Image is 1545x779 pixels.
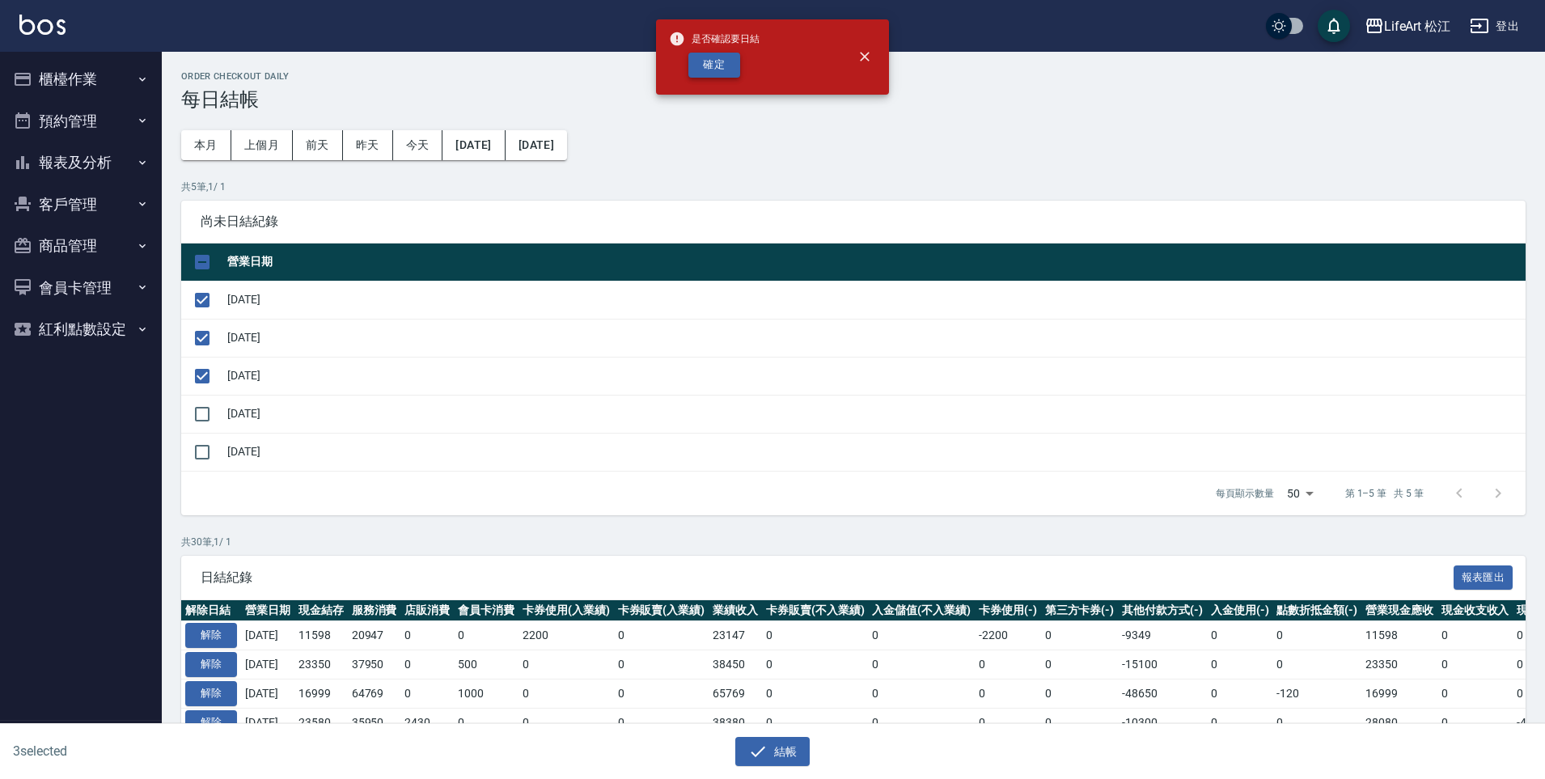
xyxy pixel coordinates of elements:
[506,130,567,160] button: [DATE]
[709,708,762,737] td: 38380
[294,600,348,621] th: 現金結存
[1207,650,1273,680] td: 0
[1384,16,1451,36] div: LifeArt 松江
[1118,679,1207,708] td: -48650
[1361,708,1437,737] td: 28080
[241,621,294,650] td: [DATE]
[519,600,614,621] th: 卡券使用(入業績)
[181,600,241,621] th: 解除日結
[454,600,519,621] th: 會員卡消費
[343,130,393,160] button: 昨天
[1361,650,1437,680] td: 23350
[735,737,811,767] button: 結帳
[709,600,762,621] th: 業績收入
[1437,600,1513,621] th: 現金收支收入
[1041,679,1119,708] td: 0
[185,681,237,706] button: 解除
[400,650,454,680] td: 0
[6,142,155,184] button: 報表及分析
[181,535,1526,549] p: 共 30 筆, 1 / 1
[975,600,1041,621] th: 卡券使用(-)
[241,600,294,621] th: 營業日期
[868,679,975,708] td: 0
[975,679,1041,708] td: 0
[519,621,614,650] td: 2200
[519,650,614,680] td: 0
[454,708,519,737] td: 0
[223,281,1526,319] td: [DATE]
[1361,621,1437,650] td: 11598
[223,433,1526,471] td: [DATE]
[762,650,869,680] td: 0
[1272,600,1361,621] th: 點數折抵金額(-)
[6,225,155,267] button: 商品管理
[519,679,614,708] td: 0
[975,621,1041,650] td: -2200
[223,395,1526,433] td: [DATE]
[614,708,709,737] td: 0
[348,679,401,708] td: 64769
[1272,679,1361,708] td: -120
[185,652,237,677] button: 解除
[762,621,869,650] td: 0
[348,600,401,621] th: 服務消費
[1207,679,1273,708] td: 0
[223,243,1526,282] th: 營業日期
[185,710,237,735] button: 解除
[454,621,519,650] td: 0
[393,130,443,160] button: 今天
[400,600,454,621] th: 店販消費
[1454,569,1513,584] a: 報表匯出
[442,130,505,160] button: [DATE]
[1041,708,1119,737] td: 0
[688,53,740,78] button: 確定
[669,31,760,47] span: 是否確認要日結
[1463,11,1526,41] button: 登出
[709,679,762,708] td: 65769
[231,130,293,160] button: 上個月
[614,679,709,708] td: 0
[1437,621,1513,650] td: 0
[201,569,1454,586] span: 日結紀錄
[241,650,294,680] td: [DATE]
[294,708,348,737] td: 23580
[241,708,294,737] td: [DATE]
[1118,600,1207,621] th: 其他付款方式(-)
[1041,650,1119,680] td: 0
[1207,708,1273,737] td: 0
[519,708,614,737] td: 0
[1207,621,1273,650] td: 0
[241,679,294,708] td: [DATE]
[1318,10,1350,42] button: save
[181,180,1526,194] p: 共 5 筆, 1 / 1
[201,214,1506,230] span: 尚未日結紀錄
[454,679,519,708] td: 1000
[1272,708,1361,737] td: 0
[1207,600,1273,621] th: 入金使用(-)
[614,650,709,680] td: 0
[762,600,869,621] th: 卡券販賣(不入業績)
[1041,600,1119,621] th: 第三方卡券(-)
[975,708,1041,737] td: 0
[1118,621,1207,650] td: -9349
[223,357,1526,395] td: [DATE]
[868,621,975,650] td: 0
[1358,10,1458,43] button: LifeArt 松江
[6,267,155,309] button: 會員卡管理
[6,58,155,100] button: 櫃檯作業
[1345,486,1424,501] p: 第 1–5 筆 共 5 筆
[1118,650,1207,680] td: -15100
[762,708,869,737] td: 0
[1041,621,1119,650] td: 0
[400,708,454,737] td: 2430
[1280,472,1319,515] div: 50
[1437,679,1513,708] td: 0
[294,650,348,680] td: 23350
[6,100,155,142] button: 預約管理
[181,71,1526,82] h2: Order checkout daily
[13,741,383,761] h6: 3 selected
[1454,565,1513,591] button: 報表匯出
[293,130,343,160] button: 前天
[6,308,155,350] button: 紅利點數設定
[709,650,762,680] td: 38450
